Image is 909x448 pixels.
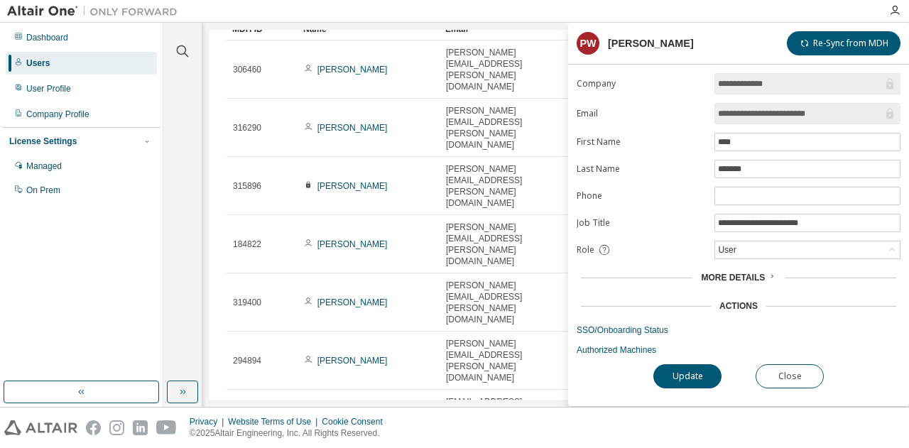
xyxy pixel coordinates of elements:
[26,32,68,43] div: Dashboard
[653,364,722,388] button: Update
[7,4,185,18] img: Altair One
[233,64,261,75] span: 306460
[701,273,765,283] span: More Details
[317,356,388,366] a: [PERSON_NAME]
[233,239,261,250] span: 184822
[577,32,599,55] div: PW
[715,241,900,258] div: User
[4,420,77,435] img: altair_logo.svg
[190,416,228,427] div: Privacy
[446,280,575,325] span: [PERSON_NAME][EMAIL_ADDRESS][PERSON_NAME][DOMAIN_NAME]
[26,160,62,172] div: Managed
[317,65,388,75] a: [PERSON_NAME]
[190,427,391,439] p: © 2025 Altair Engineering, Inc. All Rights Reserved.
[109,420,124,435] img: instagram.svg
[233,180,261,192] span: 315896
[233,355,261,366] span: 294894
[446,396,575,430] span: [EMAIL_ADDRESS][PERSON_NAME][DOMAIN_NAME]
[322,416,391,427] div: Cookie Consent
[719,300,758,312] div: Actions
[133,420,148,435] img: linkedin.svg
[228,416,322,427] div: Website Terms of Use
[787,31,900,55] button: Re-Sync from MDH
[577,136,706,148] label: First Name
[26,58,50,69] div: Users
[577,108,706,119] label: Email
[156,420,177,435] img: youtube.svg
[233,122,261,133] span: 316290
[317,181,388,191] a: [PERSON_NAME]
[446,105,575,151] span: [PERSON_NAME][EMAIL_ADDRESS][PERSON_NAME][DOMAIN_NAME]
[26,185,60,196] div: On Prem
[9,136,77,147] div: License Settings
[716,242,738,258] div: User
[608,38,694,49] div: [PERSON_NAME]
[317,239,388,249] a: [PERSON_NAME]
[317,123,388,133] a: [PERSON_NAME]
[26,83,71,94] div: User Profile
[86,420,101,435] img: facebook.svg
[233,297,261,308] span: 319400
[756,364,824,388] button: Close
[577,190,706,202] label: Phone
[446,47,575,92] span: [PERSON_NAME][EMAIL_ADDRESS][PERSON_NAME][DOMAIN_NAME]
[577,217,706,229] label: Job Title
[446,163,575,209] span: [PERSON_NAME][EMAIL_ADDRESS][PERSON_NAME][DOMAIN_NAME]
[317,297,388,307] a: [PERSON_NAME]
[26,109,89,120] div: Company Profile
[577,344,900,356] a: Authorized Machines
[577,163,706,175] label: Last Name
[577,78,706,89] label: Company
[577,244,594,256] span: Role
[577,324,900,336] a: SSO/Onboarding Status
[446,222,575,267] span: [PERSON_NAME][EMAIL_ADDRESS][PERSON_NAME][DOMAIN_NAME]
[446,338,575,383] span: [PERSON_NAME][EMAIL_ADDRESS][PERSON_NAME][DOMAIN_NAME]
